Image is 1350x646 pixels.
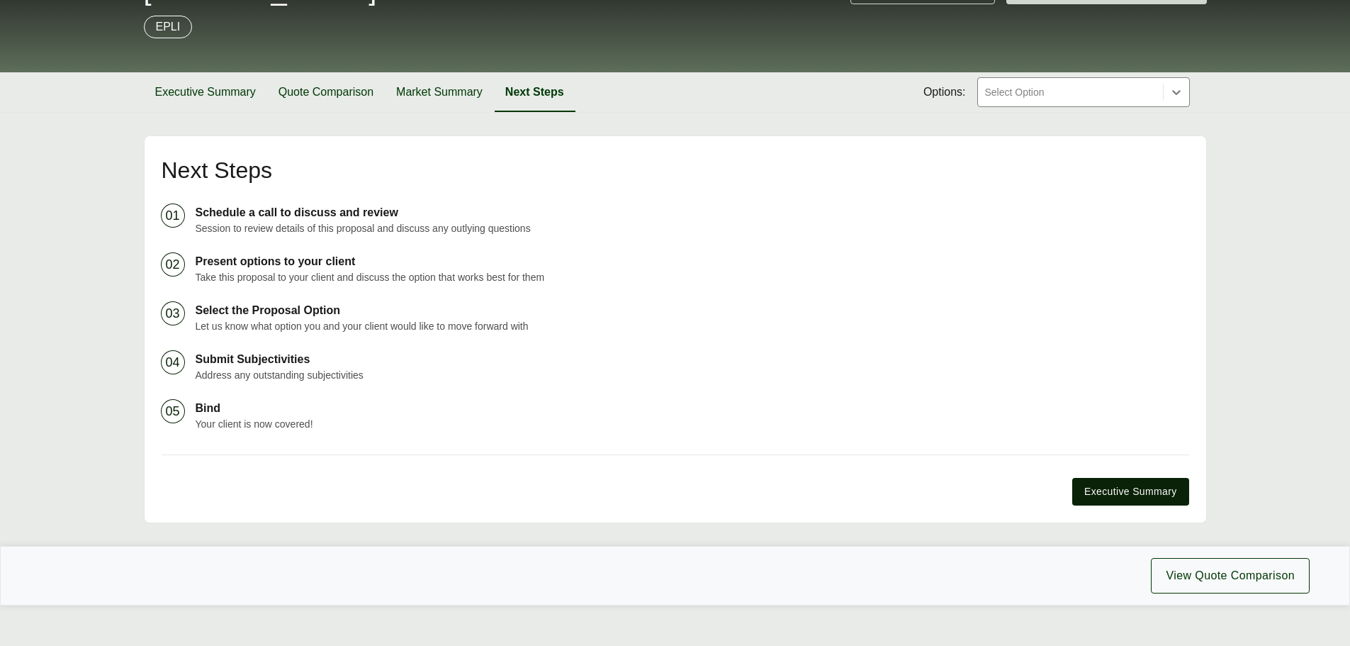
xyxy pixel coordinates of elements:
[196,368,1189,383] p: Address any outstanding subjectivities
[267,72,385,112] button: Quote Comparison
[196,221,1189,236] p: Session to review details of this proposal and discuss any outlying questions
[156,18,181,35] p: EPLI
[385,72,494,112] button: Market Summary
[196,204,1189,221] p: Schedule a call to discuss and review
[196,351,1189,368] p: Submit Subjectivities
[196,417,1189,432] p: Your client is now covered!
[1072,478,1188,506] button: Executive Summary
[494,72,575,112] button: Next Steps
[144,72,267,112] button: Executive Summary
[923,84,966,101] span: Options:
[1084,484,1176,499] span: Executive Summary
[1166,567,1295,584] span: View Quote Comparison
[196,319,1189,334] p: Let us know what option you and your client would like to move forward with
[1151,558,1310,594] button: View Quote Comparison
[162,159,1189,182] h2: Next Steps
[196,302,1189,319] p: Select the Proposal Option
[196,270,1189,285] p: Take this proposal to your client and discuss the option that works best for them
[196,253,1189,270] p: Present options to your client
[196,400,1189,417] p: Bind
